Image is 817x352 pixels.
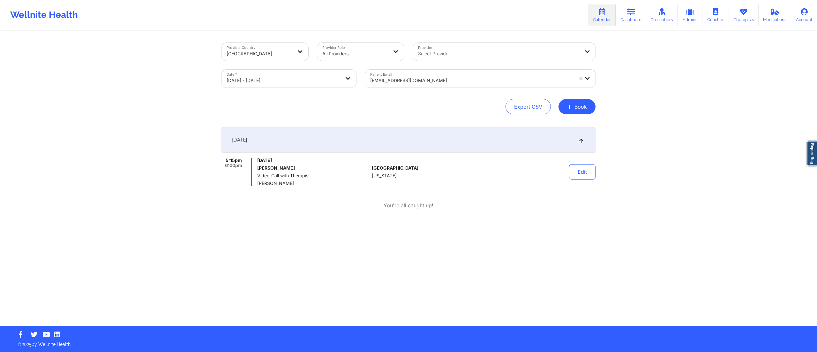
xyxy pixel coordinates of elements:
[226,158,242,163] span: 5:15pm
[257,165,369,171] h6: [PERSON_NAME]
[13,337,804,348] p: © 2025 by Wellnite Health
[384,202,433,209] p: You're all caught up!
[569,164,596,180] button: Edit
[558,99,596,114] button: +Book
[567,105,572,108] span: +
[227,73,340,88] div: [DATE] - [DATE]
[729,4,759,26] a: Therapists
[257,181,369,186] span: [PERSON_NAME]
[370,73,573,88] div: [EMAIL_ADDRESS][DOMAIN_NAME]
[646,4,678,26] a: Prescribers
[759,4,791,26] a: Medications
[616,4,646,26] a: Dashboard
[232,137,247,143] span: [DATE]
[588,4,616,26] a: Calendar
[322,47,388,61] div: All Providers
[257,173,369,178] span: Video-Call with Therapist
[227,47,292,61] div: [GEOGRAPHIC_DATA]
[678,4,702,26] a: Admins
[372,165,418,171] span: [GEOGRAPHIC_DATA]
[807,141,817,166] a: Report Bug
[257,158,369,163] span: [DATE]
[225,163,242,168] span: 6:00pm
[506,99,551,114] button: Export CSV
[791,4,817,26] a: Account
[372,173,397,178] span: [US_STATE]
[702,4,729,26] a: Coaches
